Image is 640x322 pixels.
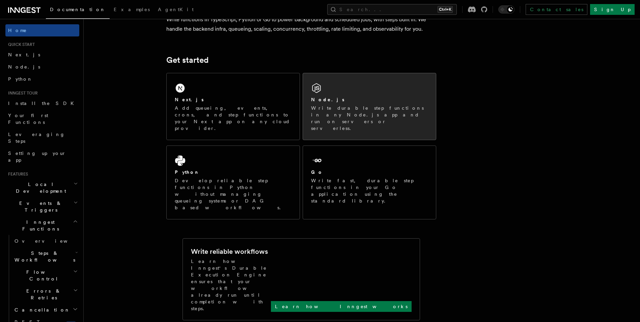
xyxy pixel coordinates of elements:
a: Get started [166,55,208,65]
a: Home [5,24,79,36]
span: Inngest Functions [5,219,73,232]
a: Leveraging Steps [5,128,79,147]
span: Leveraging Steps [8,132,65,144]
span: Node.js [8,64,40,70]
h2: Python [175,169,200,176]
button: Events & Triggers [5,197,79,216]
span: Documentation [50,7,106,12]
a: Node.js [5,61,79,73]
a: Sign Up [590,4,635,15]
span: Your first Functions [8,113,48,125]
span: Setting up your app [8,151,66,163]
span: Home [8,27,27,34]
a: Setting up your app [5,147,79,166]
button: Flow Control [12,266,79,285]
button: Errors & Retries [12,285,79,304]
h2: Write reliable workflows [191,247,268,256]
span: Install the SDK [8,101,78,106]
button: Steps & Workflows [12,247,79,266]
a: Documentation [46,2,110,19]
button: Local Development [5,178,79,197]
span: Flow Control [12,269,73,282]
h2: Go [311,169,323,176]
a: AgentKit [154,2,198,18]
p: Add queueing, events, crons, and step functions to your Next app on any cloud provider. [175,105,291,132]
p: Write fast, durable step functions in your Go application using the standard library. [311,177,428,204]
a: Node.jsWrite durable step functions in any Node.js app and run on servers or serverless. [303,73,436,140]
h2: Node.js [311,96,344,103]
button: Search...Ctrl+K [327,4,457,15]
a: GoWrite fast, durable step functions in your Go application using the standard library. [303,145,436,219]
a: Next.jsAdd queueing, events, crons, and step functions to your Next app on any cloud provider. [166,73,300,140]
a: Install the SDK [5,97,79,109]
span: Cancellation [12,306,70,313]
span: Quick start [5,42,35,47]
p: Write functions in TypeScript, Python or Go to power background and scheduled jobs, with steps bu... [166,15,436,34]
kbd: Ctrl+K [438,6,453,13]
a: Contact sales [526,4,587,15]
span: AgentKit [158,7,194,12]
span: Next.js [8,52,40,57]
a: Learn how Inngest works [271,301,412,312]
span: Inngest tour [5,90,38,96]
span: Examples [114,7,150,12]
button: Inngest Functions [5,216,79,235]
p: Write durable step functions in any Node.js app and run on servers or serverless. [311,105,428,132]
a: Overview [12,235,79,247]
span: Overview [15,238,84,244]
span: Steps & Workflows [12,250,75,263]
p: Develop reliable step functions in Python without managing queueing systems or DAG based workflows. [175,177,291,211]
a: Python [5,73,79,85]
p: Learn how Inngest works [275,303,408,310]
p: Learn how Inngest's Durable Execution Engine ensures that your workflow already run until complet... [191,258,271,312]
span: Local Development [5,181,74,194]
span: Python [8,76,33,82]
span: Events & Triggers [5,200,74,213]
span: Errors & Retries [12,288,73,301]
a: Your first Functions [5,109,79,128]
button: Toggle dark mode [498,5,514,14]
button: Cancellation [12,304,79,316]
a: PythonDevelop reliable step functions in Python without managing queueing systems or DAG based wo... [166,145,300,219]
h2: Next.js [175,96,204,103]
span: Features [5,171,28,177]
a: Examples [110,2,154,18]
a: Next.js [5,49,79,61]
